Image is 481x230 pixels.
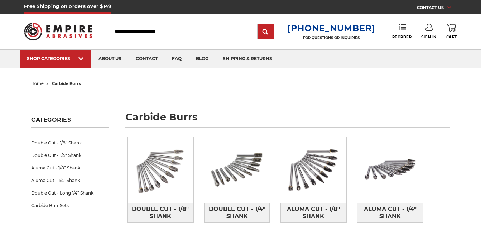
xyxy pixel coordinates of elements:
a: contact [129,50,165,68]
a: Reorder [392,24,412,39]
img: Double Cut - 1/4" Shank [204,137,270,203]
a: about us [91,50,129,68]
img: Double Cut - 1/8" Shank [128,137,193,203]
h1: carbide burrs [125,112,449,128]
span: Sign In [421,35,437,39]
span: carbide burrs [52,81,81,86]
span: Reorder [392,35,412,39]
a: Aluma Cut - 1/8" Shank [31,162,109,174]
a: Carbide Burr Sets [31,199,109,212]
a: Double Cut - 1/4" Shank [31,149,109,162]
h5: Categories [31,116,109,128]
a: blog [189,50,216,68]
span: Double Cut - 1/4" Shank [205,203,270,222]
a: CONTACT US [417,4,457,14]
a: Aluma Cut - 1/4" Shank [357,203,423,223]
div: SHOP CATEGORIES [27,56,84,61]
a: Double Cut - 1/8" Shank [31,136,109,149]
a: Double Cut - 1/4" Shank [204,203,270,223]
a: home [31,81,44,86]
a: Double Cut - Long 1/4" Shank [31,187,109,199]
span: Aluma Cut - 1/4" Shank [357,203,423,222]
span: Aluma Cut - 1/8" Shank [281,203,346,222]
a: Cart [446,24,457,39]
img: Aluma Cut - 1/4" Shank [357,137,423,203]
span: Cart [446,35,457,39]
img: Empire Abrasives [24,18,92,45]
a: shipping & returns [216,50,279,68]
img: Aluma Cut - 1/8" Shank [280,137,346,203]
a: Aluma Cut - 1/4" Shank [31,174,109,187]
a: [PHONE_NUMBER] [287,23,375,33]
span: Double Cut - 1/8" Shank [128,203,193,222]
p: FOR QUESTIONS OR INQUIRIES [287,35,375,40]
a: faq [165,50,189,68]
input: Submit [259,25,273,39]
a: Aluma Cut - 1/8" Shank [280,203,346,223]
a: Double Cut - 1/8" Shank [128,203,193,223]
